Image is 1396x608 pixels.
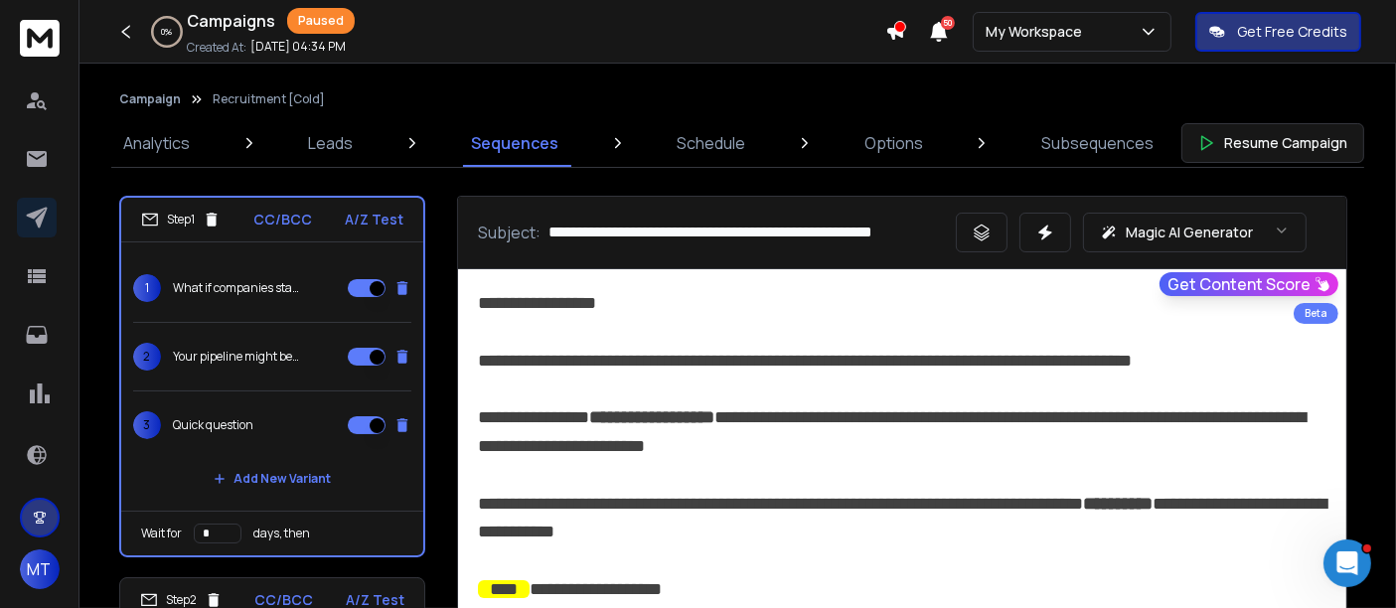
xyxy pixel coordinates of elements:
[187,9,275,33] h1: Campaigns
[253,210,312,229] p: CC/BCC
[119,196,425,557] li: Step1CC/BCCA/Z Test1What if companies started reaching out to YOU instead?2Your pipeline might be...
[250,39,346,55] p: [DATE] 04:34 PM
[941,16,955,30] span: 50
[213,91,325,107] p: Recruitment [Cold]
[1323,539,1371,587] iframe: Intercom live chat
[986,22,1090,42] p: My Workspace
[1083,213,1307,252] button: Magic AI Generator
[864,131,923,155] p: Options
[187,40,246,56] p: Created At:
[1126,223,1253,242] p: Magic AI Generator
[1029,119,1165,167] a: Subsequences
[123,131,190,155] p: Analytics
[1195,12,1361,52] button: Get Free Credits
[253,526,310,541] p: days, then
[141,526,182,541] p: Wait for
[133,343,161,371] span: 2
[20,549,60,589] button: MT
[287,8,355,34] div: Paused
[198,459,347,499] button: Add New Variant
[308,131,353,155] p: Leads
[141,211,221,228] div: Step 1
[459,119,570,167] a: Sequences
[853,119,935,167] a: Options
[471,131,558,155] p: Sequences
[173,349,300,365] p: Your pipeline might be missing this simple step
[296,119,365,167] a: Leads
[1160,272,1338,296] button: Get Content Score
[478,221,541,244] p: Subject:
[133,411,161,439] span: 3
[678,131,746,155] p: Schedule
[119,91,181,107] button: Campaign
[1041,131,1154,155] p: Subsequences
[133,274,161,302] span: 1
[1181,123,1364,163] button: Resume Campaign
[1294,303,1338,324] div: Beta
[1237,22,1347,42] p: Get Free Credits
[173,280,300,296] p: What if companies started reaching out to YOU instead?
[173,417,253,433] p: Quick question
[345,210,403,229] p: A/Z Test
[111,119,202,167] a: Analytics
[666,119,758,167] a: Schedule
[162,26,173,38] p: 0 %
